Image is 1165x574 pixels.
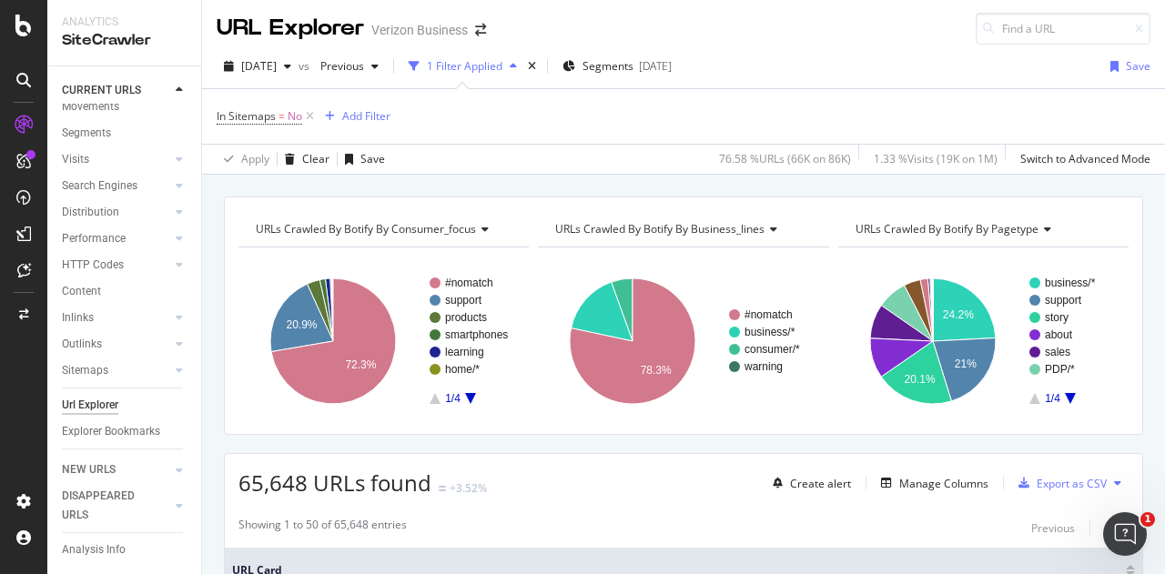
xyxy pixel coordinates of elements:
text: 72.3% [345,358,376,371]
a: Performance [62,229,170,248]
text: about [1045,328,1073,341]
text: warning [744,360,783,373]
div: times [524,57,540,76]
text: home/* [445,363,480,376]
span: No [288,104,302,129]
text: 78.3% [641,364,672,377]
a: Distribution [62,203,170,222]
div: CURRENT URLS [62,81,141,100]
div: Clear [302,151,329,166]
button: Previous [1031,517,1075,539]
div: Segments [62,124,111,143]
text: products [445,311,487,324]
div: +3.52% [450,480,487,496]
a: Content [62,282,188,301]
span: In Sitemaps [217,108,276,124]
div: A chart. [538,262,824,420]
div: Sitemaps [62,361,108,380]
button: Switch to Advanced Mode [1013,145,1150,174]
div: Performance [62,229,126,248]
text: smartphones [445,328,508,341]
a: Sitemaps [62,361,170,380]
button: Add Filter [318,106,390,127]
div: Content [62,282,101,301]
a: Inlinks [62,308,170,327]
button: Save [338,145,385,174]
a: Visits [62,150,170,169]
div: Switch to Advanced Mode [1020,151,1150,166]
a: Url Explorer [62,396,188,415]
text: 1/4 [1045,392,1060,405]
button: [DATE] [217,52,299,81]
div: Analytics [62,15,187,30]
button: 1 Filter Applied [401,52,524,81]
div: Explorer Bookmarks [62,422,160,441]
div: 76.58 % URLs ( 66K on 86K ) [719,151,851,166]
a: CURRENT URLS [62,81,170,100]
div: HTTP Codes [62,256,124,275]
text: story [1045,311,1069,324]
div: 1.33 % Visits ( 19K on 1M ) [874,151,998,166]
div: Search Engines [62,176,137,196]
text: 20.9% [286,318,317,331]
div: arrow-right-arrow-left [475,24,486,36]
a: Segments [62,124,188,143]
svg: A chart. [238,262,524,420]
h4: URLs Crawled By Botify By consumer_focus [252,215,512,244]
div: Manage Columns [899,476,988,491]
div: Previous [1031,520,1075,536]
text: support [445,294,482,307]
text: #nomatch [445,277,493,289]
span: Previous [313,58,364,74]
div: [DATE] [639,58,672,74]
span: = [279,108,285,124]
span: URLs Crawled By Botify By business_lines [555,221,765,237]
svg: A chart. [838,262,1124,420]
text: 21% [954,357,976,370]
text: support [1045,294,1082,307]
button: Clear [278,145,329,174]
a: NEW URLS [62,460,170,479]
span: URLs Crawled By Botify By consumer_focus [256,221,476,237]
div: Showing 1 to 50 of 65,648 entries [238,517,407,539]
div: NEW URLS [62,460,116,479]
text: consumer/* [745,343,800,356]
span: 2025 Aug. 26th [241,58,277,74]
div: Save [360,151,385,166]
div: Apply [241,151,269,166]
div: Add Filter [342,108,390,124]
div: Analysis Info [62,540,126,559]
span: URLs Crawled By Botify By pagetype [856,221,1038,237]
div: 1 Filter Applied [427,58,502,74]
text: PDP/* [1045,363,1075,376]
a: Movements [62,97,188,116]
a: Explorer Bookmarks [62,422,188,441]
button: Segments[DATE] [555,52,679,81]
div: DISAPPEARED URLS [62,487,154,525]
text: 1/4 [445,392,461,405]
text: learning [445,346,484,358]
button: Previous [313,52,386,81]
button: Save [1103,52,1150,81]
text: business/* [1045,277,1096,289]
text: 20.1% [904,373,935,386]
text: business/* [745,326,795,338]
text: #nomatch [745,308,793,321]
div: Url Explorer [62,396,118,415]
div: Export as CSV [1037,476,1107,491]
button: Create alert [765,468,851,498]
input: Find a URL [976,13,1150,45]
a: Search Engines [62,176,170,196]
button: Manage Columns [874,472,988,494]
h4: URLs Crawled By Botify By business_lines [552,215,812,244]
a: Outlinks [62,335,170,354]
div: Save [1126,58,1150,74]
button: Apply [217,145,269,174]
div: Visits [62,150,89,169]
text: sales [1045,346,1070,358]
a: DISAPPEARED URLS [62,487,170,525]
button: Export as CSV [1011,468,1107,498]
div: Create alert [790,476,851,491]
text: 24.2% [942,308,973,321]
div: Distribution [62,203,119,222]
